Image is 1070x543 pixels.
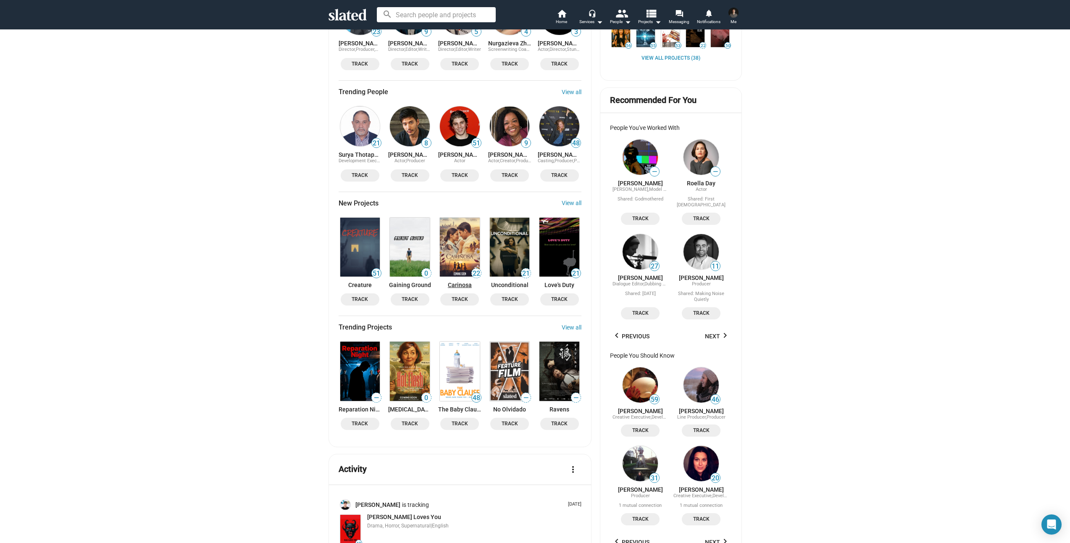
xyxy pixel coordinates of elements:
[679,486,724,493] a: [PERSON_NAME]
[495,171,524,180] span: Track
[621,307,660,319] button: Track
[440,218,480,277] img: Carinosa
[619,503,662,509] div: 1 mutual connection
[621,513,660,525] button: Track
[669,17,689,27] span: Messaging
[621,213,660,225] button: Track
[709,18,731,49] a: The Writing Desk
[540,169,579,182] button: Track
[545,60,574,69] span: Track
[388,282,431,288] a: Gaining Ground
[346,419,374,428] span: Track
[644,7,657,19] mat-icon: view_list
[623,367,658,403] img: Katherine Bridle
[396,419,424,428] span: Track
[711,395,720,404] span: 46
[346,295,374,304] span: Track
[375,47,388,52] span: Writer
[649,187,677,192] span: Model Maker
[594,17,605,27] mat-icon: arrow_drop_down
[540,58,579,70] button: Track
[388,40,431,47] a: [PERSON_NAME]
[440,106,480,146] img: Lukas Gage
[653,17,663,27] mat-icon: arrow_drop_down
[610,329,655,344] button: Previous
[388,151,431,158] a: [PERSON_NAME]
[388,340,431,402] a: Hot Flash
[615,7,627,19] mat-icon: people
[635,18,657,49] a: When
[538,216,581,278] a: Love's Duty
[391,169,429,182] button: Track
[692,281,711,287] span: Producer
[356,47,378,52] span: Producer,
[539,342,579,401] img: Ravens
[711,168,720,176] span: —
[340,218,380,277] img: Creature
[472,394,481,402] span: 48
[697,17,720,27] span: Notifications
[576,8,606,27] button: Services
[635,8,665,27] button: Projects
[391,418,429,430] button: Track
[394,158,406,163] span: Actor,
[679,408,724,414] a: [PERSON_NAME]
[396,295,424,304] span: Track
[547,8,576,27] a: Home
[712,493,762,498] span: Development Executive,
[372,139,381,148] span: 21
[396,60,424,69] span: Track
[521,269,531,278] span: 21
[728,8,739,18] img: Robert Malone
[438,216,481,278] a: Carinosa
[521,139,531,148] span: 9
[679,274,724,281] a: [PERSON_NAME]
[626,515,655,524] span: Track
[422,394,431,402] span: 0
[346,171,374,180] span: Track
[340,342,380,401] img: Reparation Night
[377,7,496,22] input: Search people and projects
[372,28,381,36] span: 23
[579,17,603,27] div: Services
[440,58,479,70] button: Track
[618,196,663,203] div: Shared: Godmothered
[432,523,449,529] span: English
[545,295,574,304] span: Track
[438,282,481,288] a: Carinosa
[396,171,424,180] span: Track
[422,28,431,36] span: 9
[339,40,382,47] a: [PERSON_NAME]
[540,418,579,430] button: Track
[644,281,675,287] span: Dubbing Mixer,
[538,282,581,288] a: Love's Duty
[490,169,529,182] button: Track
[438,340,481,402] a: The Baby Clause
[538,40,581,47] a: [PERSON_NAME]
[388,47,405,52] span: Director,
[538,406,581,413] a: Ravens
[391,58,429,70] button: Track
[555,158,574,163] span: Producer,
[372,394,381,402] span: —
[440,169,479,182] button: Track
[557,8,567,18] mat-icon: home
[687,180,715,187] a: Roella Day
[495,419,524,428] span: Track
[418,47,431,52] span: Writer,
[731,17,736,27] span: Me
[610,95,697,106] mat-card-title: Recommended For You
[495,60,524,69] span: Track
[490,218,530,277] img: Unconditional
[341,293,379,306] button: Track
[610,17,631,27] div: People
[626,214,655,223] span: Track
[705,329,730,344] span: Next
[618,180,663,187] a: [PERSON_NAME]
[340,500,350,510] img: Kevin Enhart
[545,419,574,428] span: Track
[562,324,581,331] a: View all
[612,330,622,340] mat-icon: keyboard_arrow_left
[488,40,531,47] a: Nurgazieva Zhumagul
[339,216,382,278] a: Creature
